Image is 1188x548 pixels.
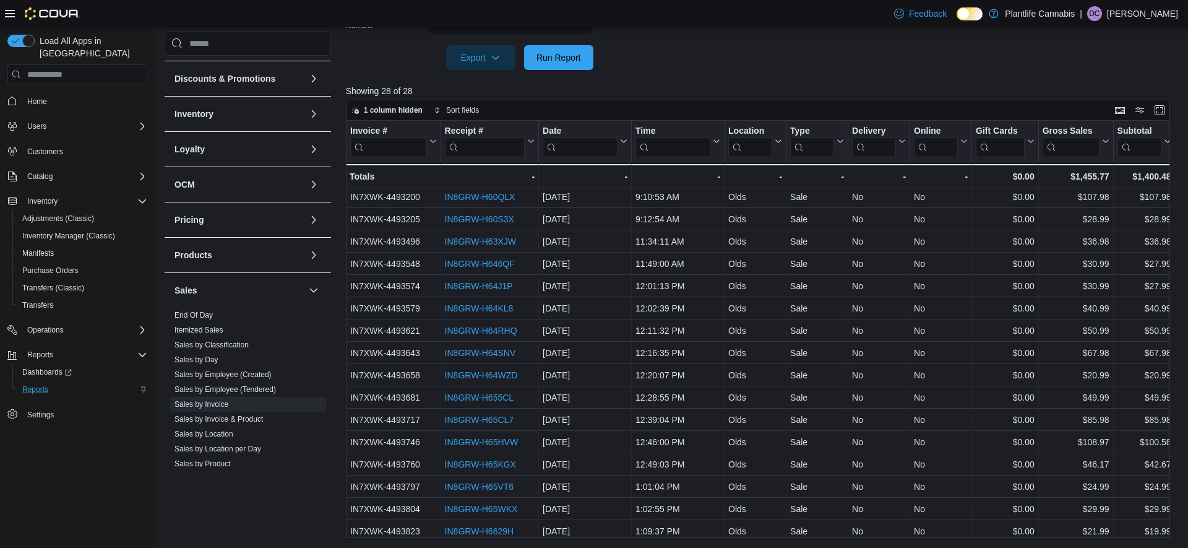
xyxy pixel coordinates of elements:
div: Olds [728,346,782,360]
h3: Inventory [174,108,213,120]
span: Export [454,45,508,70]
div: IN7XWK-4493548 [350,256,437,271]
button: Adjustments (Classic) [12,210,152,227]
div: [DATE] [543,412,627,427]
div: IN7XWK-4493574 [350,279,437,294]
div: Sale [790,390,844,405]
div: Receipt # [444,126,524,137]
span: Feedback [909,7,947,20]
span: Sales by Invoice & Product [174,414,263,424]
span: Purchase Orders [22,266,79,276]
a: IN8GRW-H64RHQ [444,326,517,336]
button: Products [174,249,304,261]
button: Discounts & Promotions [306,71,321,86]
div: Sale [790,279,844,294]
div: $27.99 [1117,279,1171,294]
button: Transfers (Classic) [12,279,152,297]
button: Gross Sales [1042,126,1109,157]
button: Location [728,126,782,157]
div: [DATE] [543,323,627,338]
button: Inventory Manager (Classic) [12,227,152,245]
div: Olds [728,390,782,405]
div: Gross Sales [1042,126,1099,137]
button: Type [790,126,844,157]
a: Sales by Employee (Created) [174,370,272,379]
div: $30.99 [1042,279,1109,294]
button: Reports [22,347,58,362]
button: Invoice # [350,126,437,157]
a: Dashboards [17,365,77,380]
p: Plantlife Cannabis [1005,6,1075,21]
button: Inventory [2,193,152,210]
button: Enter fullscreen [1152,103,1167,118]
button: Users [22,119,51,134]
a: IN8GRW-H65WKX [444,504,517,514]
span: Reports [22,385,48,394]
div: $28.99 [1117,212,1171,227]
nav: Complex example [7,87,147,456]
div: Invoice # [350,126,427,137]
button: Reports [12,381,152,398]
span: Users [22,119,147,134]
div: $50.99 [1117,323,1171,338]
div: Date [543,126,618,157]
div: Gift Card Sales [976,126,1025,157]
div: - [635,169,720,184]
div: $0.00 [976,189,1035,204]
div: 12:11:32 PM [635,323,720,338]
div: [DATE] [543,234,627,249]
div: Sale [790,301,844,316]
h3: OCM [174,178,195,191]
div: IN7XWK-4493200 [350,189,437,204]
div: $0.00 [976,169,1035,184]
span: Operations [27,325,64,335]
div: Olds [728,189,782,204]
div: $0.00 [976,412,1035,427]
span: Catalog [27,172,53,181]
div: 12:01:13 PM [635,279,720,294]
span: 1 column hidden [364,105,423,115]
button: Operations [22,323,69,337]
span: Reports [17,382,147,397]
div: No [914,412,968,427]
div: $40.99 [1042,301,1109,316]
div: Sale [790,368,844,383]
a: IN8GRW-H64WZD [444,370,517,380]
button: Pricing [174,214,304,226]
div: $0.00 [976,279,1035,294]
div: $0.00 [976,368,1035,383]
button: Gift Cards [976,126,1035,157]
button: Customers [2,142,152,160]
div: $0.00 [976,346,1035,360]
div: Location [728,126,772,157]
a: Sales by Employee (Tendered) [174,385,276,394]
a: Sales by Invoice & Product [174,415,263,424]
div: - [543,169,627,184]
div: $0.00 [976,323,1035,338]
div: $0.00 [976,390,1035,405]
button: Discounts & Promotions [174,72,304,85]
span: DC [1089,6,1100,21]
div: $49.99 [1117,390,1171,405]
span: Transfers (Classic) [17,281,147,295]
div: - [914,169,968,184]
button: Catalog [22,169,58,184]
a: Feedback [889,1,952,26]
a: Reports [17,382,53,397]
div: $0.00 [976,256,1035,271]
div: Invoice # [350,126,427,157]
span: Customers [27,147,63,157]
div: 11:34:11 AM [635,234,720,249]
div: Delivery [852,126,896,137]
div: Olds [728,212,782,227]
span: Purchase Orders [17,263,147,278]
div: [DATE] [543,189,627,204]
button: Settings [2,406,152,424]
div: Type [790,126,834,157]
span: Users [27,121,46,131]
div: IN7XWK-4493658 [350,368,437,383]
button: Time [635,126,720,157]
div: Sale [790,412,844,427]
p: Showing 28 of 28 [346,85,1178,97]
